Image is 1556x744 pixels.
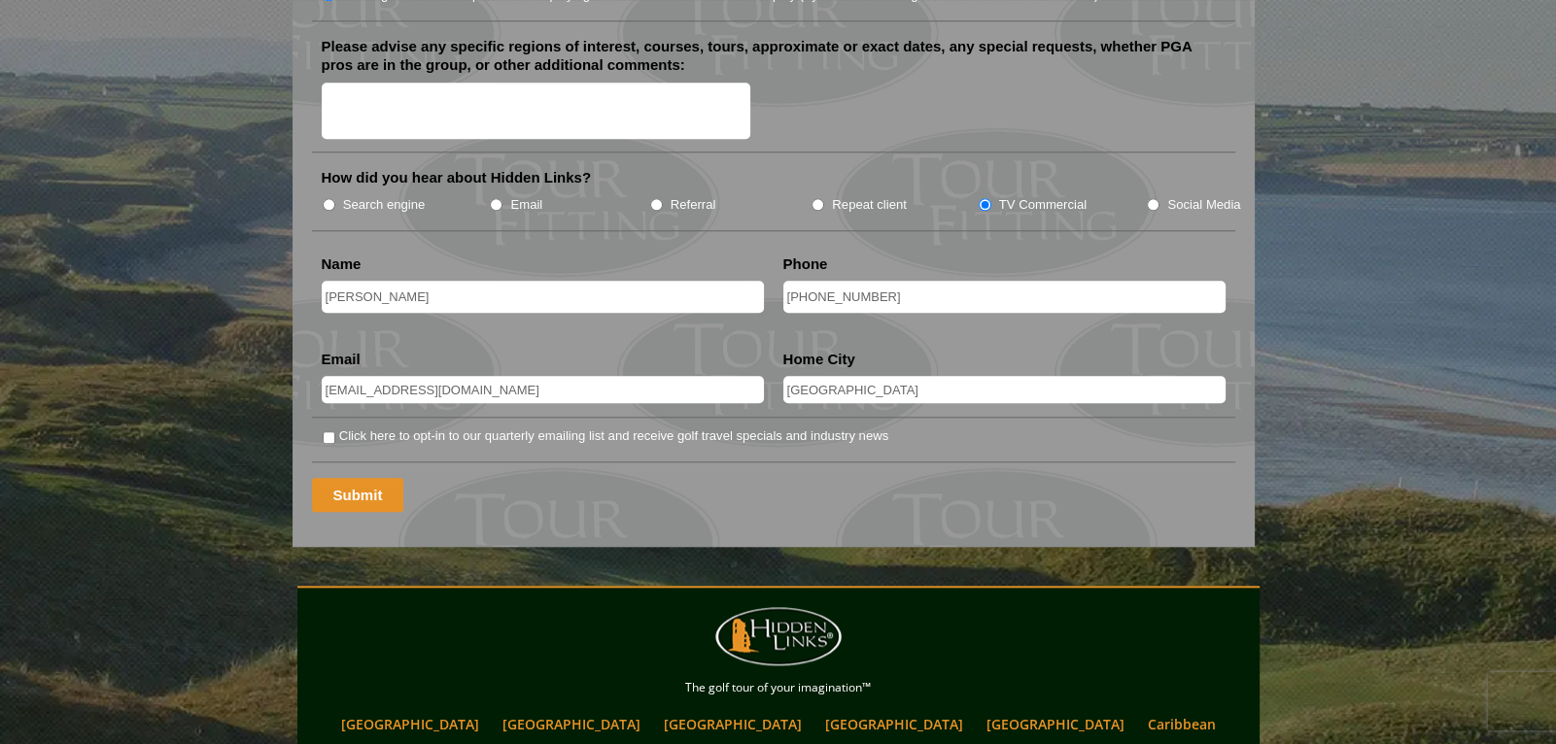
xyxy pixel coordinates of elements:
[671,195,716,215] label: Referral
[331,710,489,738] a: [GEOGRAPHIC_DATA]
[322,254,362,274] label: Name
[322,350,361,369] label: Email
[654,710,812,738] a: [GEOGRAPHIC_DATA]
[783,254,828,274] label: Phone
[815,710,973,738] a: [GEOGRAPHIC_DATA]
[302,677,1255,698] p: The golf tour of your imagination™
[312,478,404,512] input: Submit
[322,168,592,187] label: How did you hear about Hidden Links?
[1167,195,1240,215] label: Social Media
[322,37,1226,75] label: Please advise any specific regions of interest, courses, tours, approximate or exact dates, any s...
[999,195,1087,215] label: TV Commercial
[339,426,888,446] label: Click here to opt-in to our quarterly emailing list and receive golf travel specials and industry...
[783,350,855,369] label: Home City
[977,710,1134,738] a: [GEOGRAPHIC_DATA]
[493,710,650,738] a: [GEOGRAPHIC_DATA]
[510,195,542,215] label: Email
[343,195,426,215] label: Search engine
[832,195,907,215] label: Repeat client
[1138,710,1226,738] a: Caribbean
